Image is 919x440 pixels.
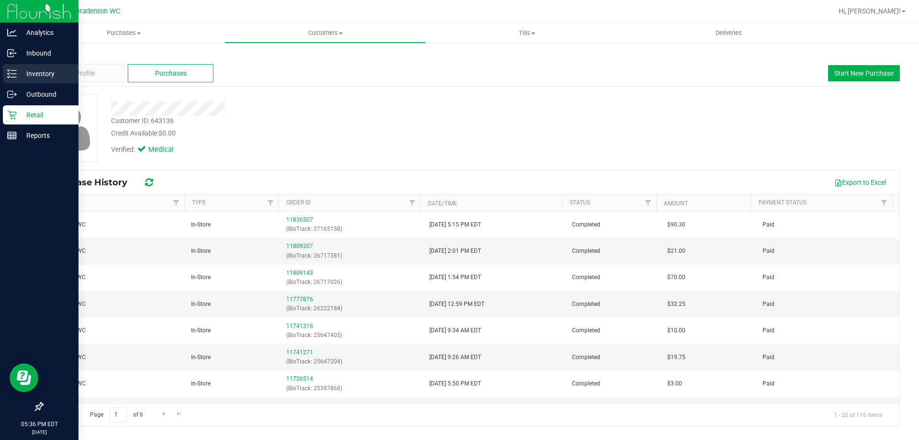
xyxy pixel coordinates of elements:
[111,128,533,138] div: Credit Available:
[762,220,774,229] span: Paid
[429,300,484,309] span: [DATE] 12:59 PM EDT
[667,220,685,229] span: $90.30
[17,130,74,141] p: Reports
[7,110,17,120] inline-svg: Retail
[572,326,600,335] span: Completed
[224,23,426,43] a: Customers
[828,174,892,191] button: Export to Excel
[429,379,481,388] span: [DATE] 5:50 PM EDT
[572,353,600,362] span: Completed
[191,300,211,309] span: In-Store
[429,273,481,282] span: [DATE] 1:54 PM EDT
[762,247,774,256] span: Paid
[429,353,481,362] span: [DATE] 9:26 AM EDT
[834,69,894,77] span: Start New Purchase
[191,353,211,362] span: In-Store
[286,402,313,409] a: 11726427
[110,407,127,422] input: 1
[286,357,417,366] p: (BioTrack: 25647204)
[286,384,417,393] p: (BioTrack: 25397868)
[286,216,313,223] a: 11836507
[286,375,313,382] a: 11726514
[426,23,628,43] a: Tills
[570,199,590,206] a: Status
[762,326,774,335] span: Paid
[667,273,685,282] span: $70.00
[7,90,17,99] inline-svg: Outbound
[703,29,755,37] span: Deliveries
[286,199,311,206] a: Order ID
[172,407,186,420] a: Go to the last page
[572,220,600,229] span: Completed
[225,29,426,37] span: Customers
[157,407,171,420] a: Go to the next page
[572,273,600,282] span: Completed
[664,200,688,207] a: Amount
[191,273,211,282] span: In-Store
[111,145,187,155] div: Verified:
[667,353,685,362] span: $19.75
[191,247,211,256] span: In-Store
[428,200,457,207] a: Date/Time
[826,407,890,422] span: 1 - 20 of 116 items
[426,29,627,37] span: Tills
[168,195,184,211] a: Filter
[628,23,829,43] a: Deliveries
[4,429,74,436] p: [DATE]
[572,379,600,388] span: Completed
[640,195,656,211] a: Filter
[17,109,74,121] p: Retail
[429,220,481,229] span: [DATE] 5:15 PM EDT
[876,195,892,211] a: Filter
[429,326,481,335] span: [DATE] 9:34 AM EDT
[111,116,174,126] div: Customer ID: 643136
[191,379,211,388] span: In-Store
[286,323,313,329] a: 11741316
[192,199,206,206] a: Type
[286,243,313,249] a: 11809207
[667,247,685,256] span: $21.00
[50,177,137,188] span: Purchase History
[762,273,774,282] span: Paid
[286,349,313,356] a: 11741271
[667,379,682,388] span: $3.00
[759,199,807,206] a: Payment Status
[286,278,417,287] p: (BioTrack: 26717026)
[17,89,74,100] p: Outbound
[17,27,74,38] p: Analytics
[572,247,600,256] span: Completed
[828,65,900,81] button: Start New Purchase
[191,220,211,229] span: In-Store
[23,23,224,43] a: Purchases
[7,28,17,37] inline-svg: Analytics
[148,145,187,155] span: Medical
[286,296,313,303] a: 11777876
[667,300,685,309] span: $32.25
[762,379,774,388] span: Paid
[155,68,187,79] span: Purchases
[286,304,417,313] p: (BioTrack: 26222184)
[17,47,74,59] p: Inbound
[7,69,17,79] inline-svg: Inventory
[76,68,95,79] span: Profile
[839,7,901,15] span: Hi, [PERSON_NAME]!
[10,363,38,392] iframe: Resource center
[7,131,17,140] inline-svg: Reports
[17,68,74,79] p: Inventory
[762,353,774,362] span: Paid
[4,420,74,429] p: 05:36 PM EDT
[263,195,279,211] a: Filter
[158,129,176,137] span: $0.00
[429,247,481,256] span: [DATE] 2:01 PM EDT
[82,407,151,422] span: Page of 6
[286,270,313,276] a: 11809143
[286,225,417,234] p: (BioTrack: 27165158)
[286,251,417,260] p: (BioTrack: 26717381)
[286,331,417,340] p: (BioTrack: 25647405)
[762,300,774,309] span: Paid
[404,195,420,211] a: Filter
[191,326,211,335] span: In-Store
[76,7,120,15] span: Bradenton WC
[572,300,600,309] span: Completed
[7,48,17,58] inline-svg: Inbound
